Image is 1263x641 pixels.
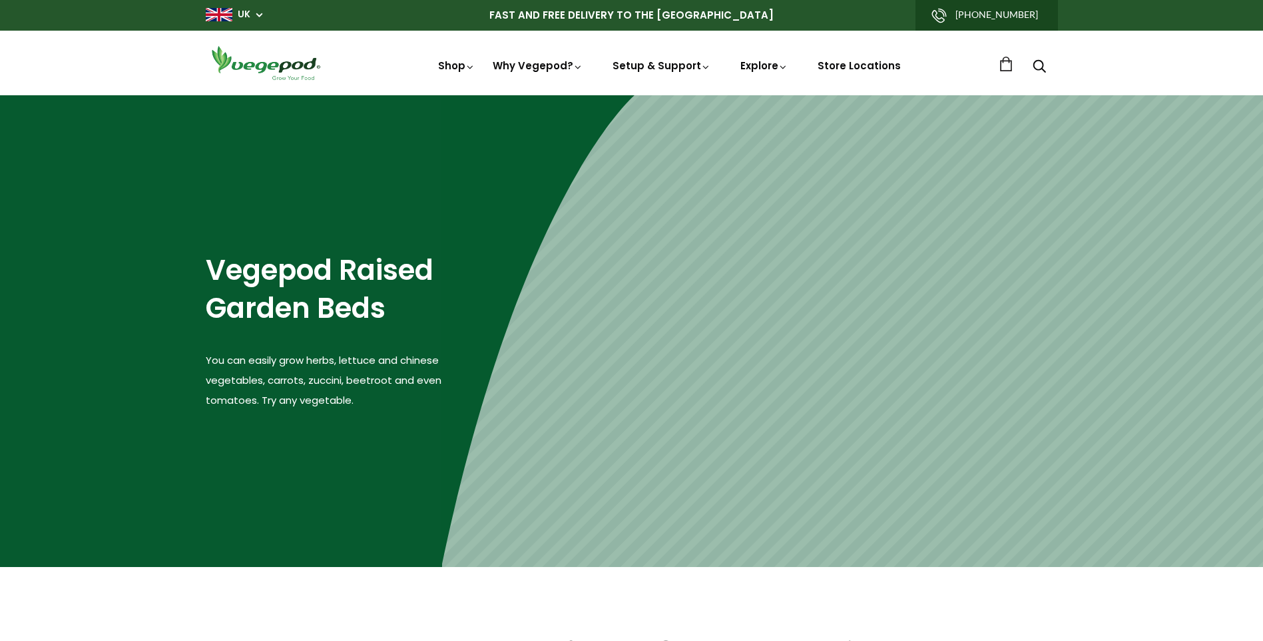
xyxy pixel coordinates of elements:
a: Why Vegepod? [493,59,583,73]
h2: Vegepod Raised Garden Beds [206,252,442,327]
img: Vegepod [206,44,326,82]
a: UK [238,8,250,21]
p: You can easily grow herbs, lettuce and chinese vegetables, carrots, zuccini, beetroot and even to... [206,350,442,410]
a: Explore [740,59,788,73]
a: Setup & Support [613,59,711,73]
a: Store Locations [818,59,901,73]
a: Shop [438,59,475,73]
a: Search [1033,61,1046,75]
img: gb_large.png [206,8,232,21]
